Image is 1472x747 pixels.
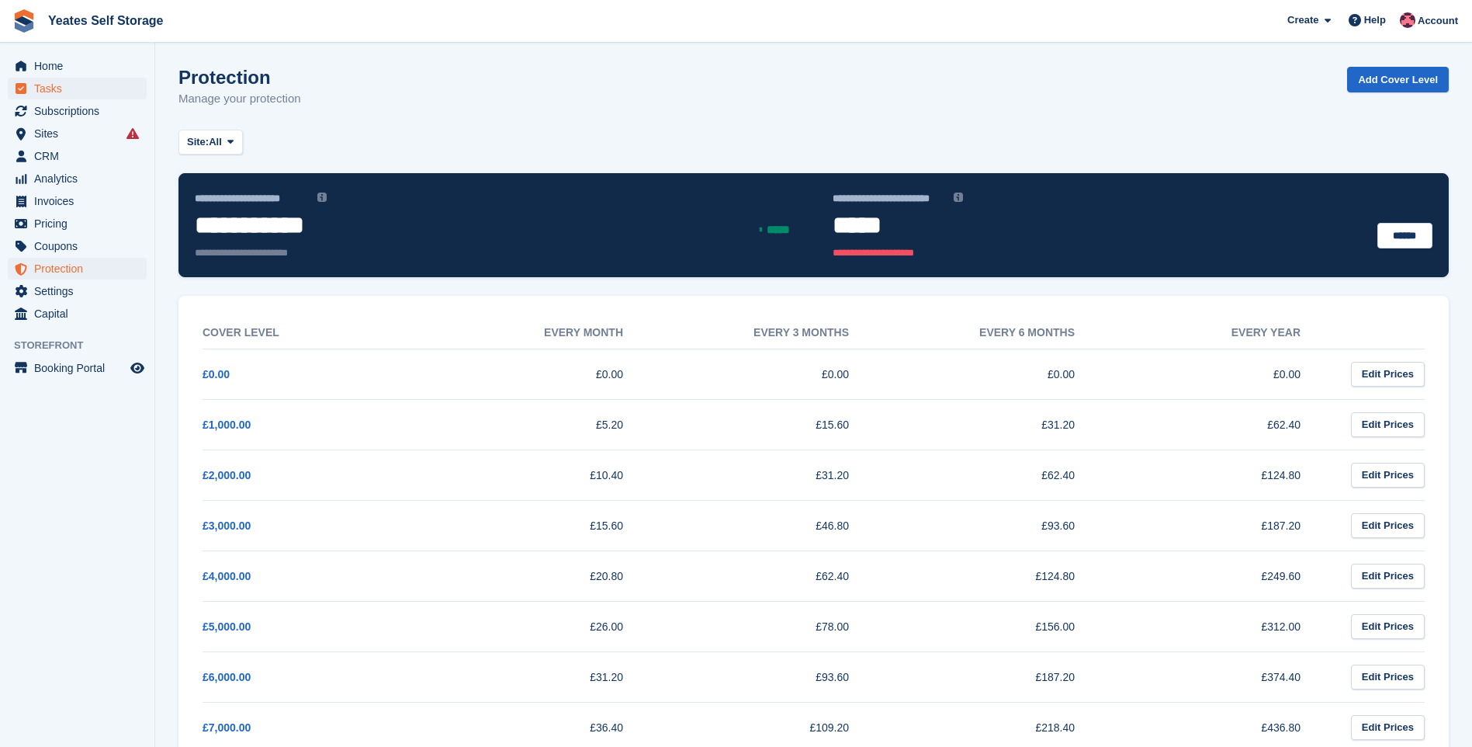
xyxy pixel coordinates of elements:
img: icon-info-grey-7440780725fd019a000dd9b08b2336e03edf1995a4989e88bcd33f0948082b44.svg [317,193,327,202]
td: £46.80 [654,500,880,551]
a: £1,000.00 [203,419,251,431]
th: Every month [428,317,654,349]
th: Every year [1106,317,1332,349]
td: £93.60 [880,500,1106,551]
a: £4,000.00 [203,570,251,582]
a: menu [8,357,147,379]
a: Add Cover Level [1347,67,1449,92]
td: £93.60 [654,651,880,702]
span: Help [1364,12,1386,28]
span: All [209,134,222,150]
td: £10.40 [428,450,654,500]
span: Subscriptions [34,100,127,122]
td: £374.40 [1106,651,1332,702]
span: Home [34,55,127,77]
td: £156.00 [880,601,1106,651]
a: menu [8,100,147,122]
td: £62.40 [654,551,880,601]
a: menu [8,123,147,144]
span: CRM [34,145,127,167]
span: Booking Portal [34,357,127,379]
td: £31.20 [428,651,654,702]
a: menu [8,280,147,302]
img: icon-info-grey-7440780725fd019a000dd9b08b2336e03edf1995a4989e88bcd33f0948082b44.svg [954,193,963,202]
td: £20.80 [428,551,654,601]
th: Every 3 months [654,317,880,349]
td: £312.00 [1106,601,1332,651]
span: Tasks [34,78,127,99]
a: Edit Prices [1351,614,1425,640]
a: Edit Prices [1351,513,1425,539]
a: £5,000.00 [203,620,251,633]
a: Yeates Self Storage [42,8,170,33]
a: menu [8,55,147,77]
i: Smart entry sync failures have occurred [126,127,139,140]
a: £0.00 [203,368,230,380]
a: Edit Prices [1351,564,1425,589]
a: £6,000.00 [203,671,251,683]
a: menu [8,190,147,212]
a: £7,000.00 [203,721,251,734]
a: Edit Prices [1351,362,1425,387]
a: menu [8,303,147,325]
td: £0.00 [880,349,1106,399]
td: £187.20 [1106,500,1332,551]
span: Invoices [34,190,127,212]
a: menu [8,78,147,99]
td: £62.40 [880,450,1106,500]
td: £249.60 [1106,551,1332,601]
th: Cover Level [203,317,428,349]
a: menu [8,168,147,189]
td: £15.60 [428,500,654,551]
span: Protection [34,258,127,280]
span: Sites [34,123,127,144]
a: menu [8,258,147,280]
span: Settings [34,280,127,302]
td: £62.40 [1106,399,1332,450]
a: menu [8,145,147,167]
td: £26.00 [428,601,654,651]
a: £2,000.00 [203,469,251,481]
a: £3,000.00 [203,519,251,532]
a: Edit Prices [1351,463,1425,488]
span: Capital [34,303,127,325]
a: menu [8,235,147,257]
a: Edit Prices [1351,412,1425,438]
span: Coupons [34,235,127,257]
td: £31.20 [654,450,880,500]
td: £187.20 [880,651,1106,702]
a: Preview store [128,359,147,377]
span: Create [1287,12,1318,28]
button: Site: All [178,130,243,155]
span: Pricing [34,213,127,235]
span: Site: [187,134,209,150]
td: £124.80 [1106,450,1332,500]
span: Storefront [14,338,154,353]
td: £5.20 [428,399,654,450]
img: stora-icon-8386f47178a22dfd0bd8f6a31ec36ba5ce8667c1dd55bd0f319d3a0aa187defe.svg [12,9,36,33]
td: £0.00 [428,349,654,399]
h1: Protection [178,67,301,88]
td: £78.00 [654,601,880,651]
span: Account [1418,13,1458,29]
img: James Griffin [1400,12,1415,28]
a: menu [8,213,147,235]
a: Edit Prices [1351,715,1425,741]
p: Manage your protection [178,90,301,108]
td: £15.60 [654,399,880,450]
a: Edit Prices [1351,665,1425,690]
td: £0.00 [1106,349,1332,399]
td: £124.80 [880,551,1106,601]
td: £0.00 [654,349,880,399]
th: Every 6 months [880,317,1106,349]
span: Analytics [34,168,127,189]
td: £31.20 [880,399,1106,450]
